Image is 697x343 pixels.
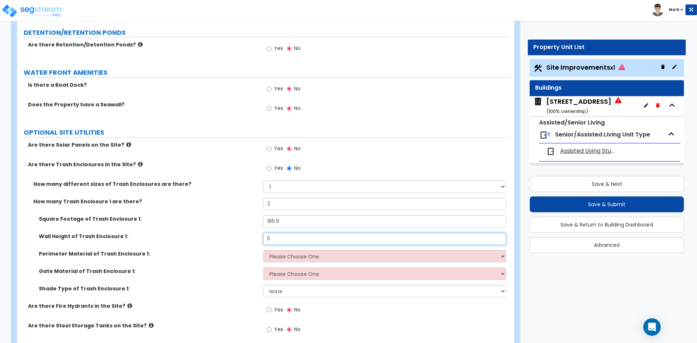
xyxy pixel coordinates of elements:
[643,318,661,336] div: Open Intercom Messenger
[546,147,555,156] img: door.png
[24,128,510,137] label: OPTIONAL SITE UTILITIES
[530,237,684,253] button: Advanced
[28,141,258,148] label: Are there Solar Panels on the Site?
[28,41,258,48] label: Are there Retention/Detention Ponds?
[267,326,272,334] input: Yes
[533,64,543,73] img: Construction.png
[274,45,283,52] span: Yes
[530,176,684,192] button: Save & Next
[294,164,301,172] span: No
[138,42,143,47] i: click for more info!
[287,145,292,153] input: No
[138,162,143,167] i: click for more info!
[287,85,292,93] input: No
[533,97,621,115] span: 10107 Military Drive West
[39,268,258,275] label: Gate Material of Trash Enclosure 1:
[28,161,258,168] label: Are there Trash Enclosures in the Site?
[267,105,272,113] input: Yes
[294,145,301,152] span: No
[33,198,258,205] label: How many Trash Enclosure 1 are there?
[651,4,664,16] img: avatar.png
[294,105,301,112] span: No
[1,4,63,18] img: logo_pro_r.png
[149,323,154,328] i: click for more info!
[24,68,510,77] label: WATER FRONT AMENITIES
[274,326,283,333] span: Yes
[287,45,292,53] input: No
[546,108,588,115] small: ( 100 % ownership)
[533,43,680,52] div: Property Unit List
[126,142,131,147] i: click for more info!
[28,322,258,329] label: Are there Steel Storage Tanks on the Site?
[274,306,283,313] span: Yes
[39,215,258,222] label: Square Footage of Trash Enclosure 1:
[294,85,301,92] span: No
[548,130,550,139] span: 1
[267,145,272,153] input: Yes
[274,164,283,172] span: Yes
[539,131,548,139] img: door.png
[546,97,611,115] div: [STREET_ADDRESS]
[530,217,684,233] button: Save & Return to Building Dashboard
[294,306,301,313] span: No
[546,63,625,72] span: Site Improvements
[610,64,615,72] small: x1
[267,306,272,314] input: Yes
[39,285,258,292] label: Shade Type of Trash Enclosure 1:
[28,101,258,108] label: Does the Property have a Seawall?
[539,118,605,127] small: Assisted/Senior Living
[127,303,132,309] i: click for more info!
[274,105,283,112] span: Yes
[287,306,292,314] input: No
[274,145,283,152] span: Yes
[287,164,292,172] input: No
[535,84,678,92] div: Buildings
[267,164,272,172] input: Yes
[39,250,258,257] label: Perimeter Material of Trash Enclosure 1:
[267,85,272,93] input: Yes
[669,7,680,12] b: Mark
[294,45,301,52] span: No
[287,105,292,113] input: No
[560,147,616,155] span: Assisted Living Studio Unit
[267,45,272,53] input: Yes
[274,85,283,92] span: Yes
[533,97,543,106] img: building.svg
[39,233,258,240] label: Wall Height of Trash Enclosure 1:
[530,196,684,212] button: Save & Submit
[294,326,301,333] span: No
[24,28,510,37] label: DETENTION/RETENTION PONDS
[287,326,292,334] input: No
[33,180,258,188] label: How many different sizes of Trash Enclosures are there?
[28,81,258,89] label: Is there a Boat Dock?
[555,130,650,139] span: Senior/Assisted Living Unit Type
[28,302,258,310] label: Are there Fire Hydrants in the Site?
